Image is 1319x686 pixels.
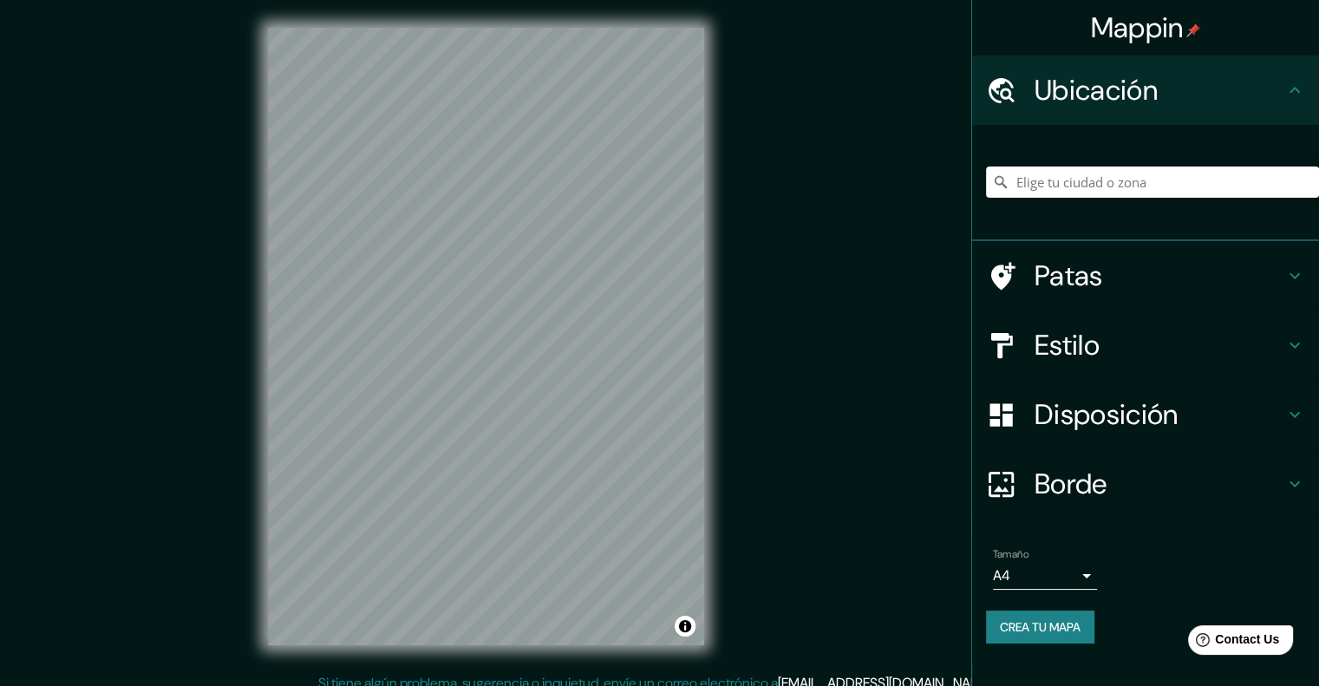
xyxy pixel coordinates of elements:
button: Activar o desactivar atribución [675,616,695,637]
font: Patas [1035,258,1103,294]
button: Crea tu mapa [986,611,1094,644]
font: Mappin [1091,10,1184,46]
font: Borde [1035,466,1107,502]
font: Tamaño [993,547,1028,561]
div: Disposición [972,380,1319,449]
font: Ubicación [1035,72,1158,108]
img: pin-icon.png [1186,23,1200,37]
font: Crea tu mapa [1000,619,1081,635]
div: Patas [972,241,1319,310]
div: A4 [993,562,1097,590]
iframe: Help widget launcher [1165,618,1300,667]
font: Disposición [1035,396,1178,433]
canvas: Mapa [268,28,704,645]
div: Estilo [972,310,1319,380]
div: Ubicación [972,56,1319,125]
input: Elige tu ciudad o zona [986,167,1319,198]
font: A4 [993,566,1010,585]
font: Estilo [1035,327,1100,363]
div: Borde [972,449,1319,519]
